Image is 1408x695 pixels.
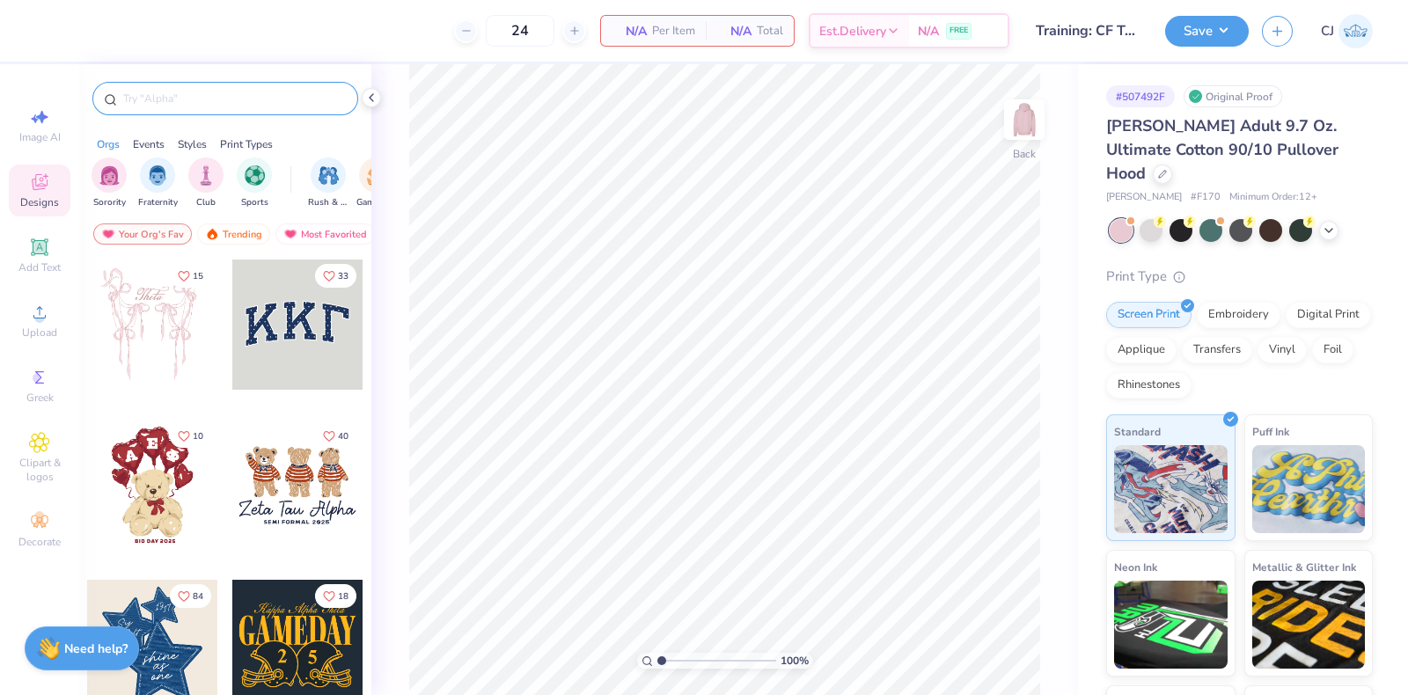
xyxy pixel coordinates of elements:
div: Transfers [1182,337,1252,363]
button: filter button [92,157,127,209]
span: Image AI [19,130,61,144]
span: Greek [26,391,54,405]
a: CJ [1321,14,1373,48]
button: Save [1165,16,1249,47]
button: Like [315,584,356,608]
span: Minimum Order: 12 + [1229,190,1317,205]
img: Rush & Bid Image [319,165,339,186]
img: Standard [1114,445,1228,533]
span: 18 [338,592,348,601]
button: Like [315,264,356,288]
strong: Need help? [64,640,128,657]
span: # F170 [1191,190,1221,205]
img: Metallic & Glitter Ink [1252,581,1366,669]
input: – – [486,15,554,47]
span: Add Text [18,260,61,274]
div: Original Proof [1184,85,1282,107]
div: Rhinestones [1106,372,1192,399]
img: most_fav.gif [101,228,115,240]
span: FREE [950,25,968,37]
img: Puff Ink [1252,445,1366,533]
span: Puff Ink [1252,422,1289,441]
div: Digital Print [1286,302,1371,328]
img: Sports Image [245,165,265,186]
img: Back [1007,102,1042,137]
span: Standard [1114,422,1161,441]
img: Club Image [196,165,216,186]
div: filter for Game Day [356,157,397,209]
span: N/A [918,22,939,40]
span: N/A [716,22,752,40]
button: Like [315,424,356,448]
span: Club [196,196,216,209]
span: Neon Ink [1114,558,1157,576]
img: trending.gif [205,228,219,240]
button: Like [170,264,211,288]
img: most_fav.gif [283,228,297,240]
div: Styles [178,136,207,152]
span: Est. Delivery [819,22,886,40]
span: Sorority [93,196,126,209]
span: 84 [193,592,203,601]
input: Try "Alpha" [121,90,347,107]
span: Per Item [652,22,695,40]
div: Print Types [220,136,273,152]
span: Total [757,22,783,40]
div: filter for Rush & Bid [308,157,348,209]
button: Like [170,424,211,448]
span: Sports [241,196,268,209]
div: Your Org's Fav [93,223,192,245]
span: CJ [1321,21,1334,41]
div: Embroidery [1197,302,1280,328]
span: Game Day [356,196,397,209]
span: 15 [193,272,203,281]
button: filter button [356,157,397,209]
span: Fraternity [138,196,178,209]
div: Most Favorited [275,223,375,245]
div: Print Type [1106,267,1373,287]
span: Clipart & logos [9,456,70,484]
span: 33 [338,272,348,281]
img: Carljude Jashper Liwanag [1338,14,1373,48]
span: 100 % [781,653,809,669]
span: Decorate [18,535,61,549]
img: Sorority Image [99,165,120,186]
span: [PERSON_NAME] [1106,190,1182,205]
div: Vinyl [1258,337,1307,363]
div: filter for Club [188,157,224,209]
button: Like [170,584,211,608]
div: filter for Sports [237,157,272,209]
span: Designs [20,195,59,209]
div: Trending [197,223,270,245]
span: Metallic & Glitter Ink [1252,558,1356,576]
div: filter for Sorority [92,157,127,209]
div: Applique [1106,337,1177,363]
button: filter button [188,157,224,209]
span: 10 [193,432,203,441]
div: Foil [1312,337,1353,363]
span: Rush & Bid [308,196,348,209]
div: Orgs [97,136,120,152]
div: Screen Print [1106,302,1192,328]
div: # 507492F [1106,85,1175,107]
span: [PERSON_NAME] Adult 9.7 Oz. Ultimate Cotton 90/10 Pullover Hood [1106,115,1338,184]
div: Back [1013,146,1036,162]
img: Game Day Image [367,165,387,186]
img: Neon Ink [1114,581,1228,669]
span: N/A [612,22,647,40]
button: filter button [138,157,178,209]
span: 40 [338,432,348,441]
button: filter button [308,157,348,209]
input: Untitled Design [1023,13,1152,48]
img: Fraternity Image [148,165,167,186]
div: Events [133,136,165,152]
div: filter for Fraternity [138,157,178,209]
span: Upload [22,326,57,340]
button: filter button [237,157,272,209]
